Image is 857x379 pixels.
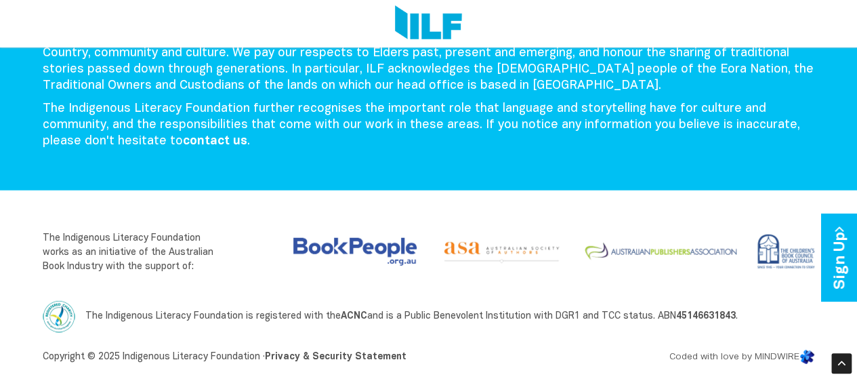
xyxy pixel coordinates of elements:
p: Copyright © 2025 Indigenous Literacy Foundation · [43,349,551,365]
a: Visit the Australian Booksellers Association website [293,238,417,266]
a: contact us [183,136,247,147]
a: Coded with love by MINDWIRE [669,353,815,361]
a: Privacy & Security Statement [265,353,406,361]
p: The Indigenous Literacy Foundation is registered with the and is a Public Benevolent Institution ... [43,300,815,333]
p: The Indigenous Literacy Foundation (ILF) acknowledges First Nations peoples and recognises their ... [43,29,815,94]
p: The Indigenous Literacy Foundation works as an initiative of the Australian Book Industry with th... [43,231,221,274]
img: Logo [395,5,462,42]
div: Scroll Back to Top [831,353,852,374]
img: Australian Publishers Association [579,231,742,273]
p: The Indigenous Literacy Foundation further recognises the important role that language and storyt... [43,101,815,150]
a: Visit the Children’s Book Council of Australia website [742,231,815,273]
img: Mindwire Logo [799,349,815,365]
a: 45146631843 [676,312,736,321]
img: Children’s Book Council of Australia (CBCA) [753,231,815,273]
img: Australian Booksellers Association Inc. [293,238,417,266]
a: Visit the Australian Publishers Association website [568,231,742,273]
img: Australian Society of Authors [437,231,568,265]
a: ACNC [341,312,367,321]
a: Visit the Australian Society of Authors website [426,231,568,265]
